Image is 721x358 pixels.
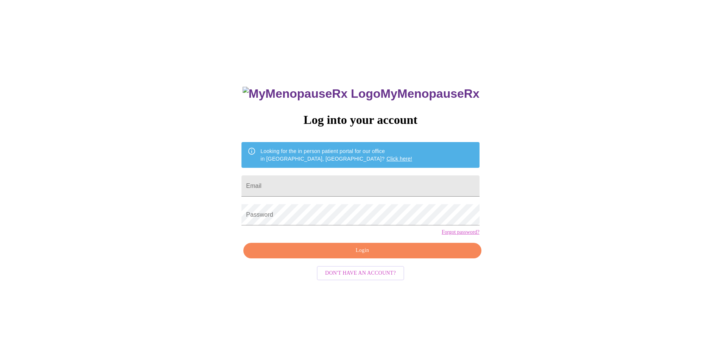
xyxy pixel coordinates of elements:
[386,156,412,162] a: Click here!
[260,144,412,166] div: Looking for the in person patient portal for our office in [GEOGRAPHIC_DATA], [GEOGRAPHIC_DATA]?
[442,229,480,235] a: Forgot password?
[243,87,380,101] img: MyMenopauseRx Logo
[325,269,396,278] span: Don't have an account?
[243,243,481,258] button: Login
[243,87,480,101] h3: MyMenopauseRx
[252,246,472,255] span: Login
[241,113,479,127] h3: Log into your account
[317,266,404,281] button: Don't have an account?
[315,269,406,275] a: Don't have an account?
